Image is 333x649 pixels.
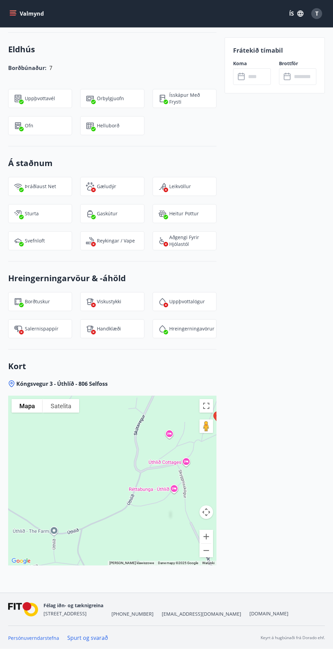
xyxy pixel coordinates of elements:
[8,360,216,372] h3: Kort
[97,237,135,244] p: Reykingar / Vape
[97,298,121,305] p: Viskustykki
[43,602,103,609] span: Félag iðn- og tæknigreina
[261,635,325,641] p: Keyrt á hugbúnaði frá Dorado ehf.
[43,399,79,413] button: Pokaż zdjęcia satelitarne
[111,611,154,617] span: [PHONE_NUMBER]
[199,505,213,519] button: Sterowanie kamerą na mapie
[169,183,191,190] p: Leikvöllur
[86,210,94,218] img: 8ENmoI4irXQYYuBMoT0A4RDwxVOScARjCaqz7yHU.svg
[169,210,199,217] p: Heitur pottur
[279,60,316,67] label: Brottför
[25,210,39,217] p: Sturta
[8,635,59,641] a: Persónuverndarstefna
[97,325,121,332] p: Handklæði
[86,122,94,130] img: 9R1hYb2mT2cBJz2TGv4EKaumi4SmHMVDNXcQ7C8P.svg
[199,419,213,433] button: Przeciągnij Pegmana na mapę, by otworzyć widok Street View
[158,237,166,245] img: 8IYIKVZQyRlUC6HQIIUSdjpPGRncJsz2RzLgWvp4.svg
[202,561,214,565] a: Warunki (otwiera się w nowej karcie)
[49,63,52,73] h6: 7
[8,272,216,284] h3: Hreingerningarvöur & -áhöld
[158,210,166,218] img: h89QDIuHlAdpqTriuIvuEWkTH976fOgBEOOeu1mi.svg
[10,557,32,565] img: Google
[158,94,166,103] img: CeBo16TNt2DMwKWDoQVkwc0rPfUARCXLnVWH1QgS.svg
[158,298,166,306] img: y5Bi4hK1jQC9cBVbXcWRSDyXCR2Ut8Z2VPlYjj17.svg
[67,634,108,642] a: Spurt og svarað
[97,95,124,102] p: Örbylgjuofn
[86,325,94,333] img: uiBtL0ikWr40dZiggAgPY6zIBwQcLm3lMVfqTObx.svg
[8,43,216,55] h3: Eldhús
[25,298,50,305] p: Borðtuskur
[97,122,119,129] p: Helluborð
[309,5,325,22] button: T
[233,46,316,55] p: Frátekið tímabil
[8,7,47,20] button: menu
[10,557,32,565] a: Pokaż ten obszar w Mapach Google (otwiera się w nowym oknie)
[158,182,166,191] img: qe69Qk1XRHxUS6SlVorqwOSuwvskut3fG79gUJPU.svg
[25,183,56,190] p: Þráðlaust net
[199,399,213,413] button: Włącz widok pełnoekranowy
[249,610,288,617] a: [DOMAIN_NAME]
[43,610,87,617] span: [STREET_ADDRESS]
[233,60,270,67] label: Koma
[25,95,55,102] p: Uppþvottavél
[14,298,22,306] img: FQTGzxj9jDlMaBqrp2yyjtzD4OHIbgqFuIf1EfZm.svg
[14,94,22,103] img: 7hj2GulIrg6h11dFIpsIzg8Ak2vZaScVwTihwv8g.svg
[97,210,118,217] p: Gaskútur
[169,325,214,332] p: Hreingerningavörur
[12,399,43,413] button: Pokaż mapę ulic
[86,182,94,191] img: pxcaIm5dSOV3FS4whs1soiYWTwFQvksT25a9J10C.svg
[199,544,213,557] button: Pomniejsz
[14,182,22,191] img: HJRyFFsYp6qjeUYhR4dAD8CaCEsnIFYZ05miwXoh.svg
[158,325,166,333] img: IEMZxl2UAX2uiPqnGqR2ECYTbkBjM7IGMvKNT7zJ.svg
[315,10,318,17] span: T
[8,157,216,169] h3: Á staðnum
[285,7,307,20] button: ÍS
[14,210,22,218] img: fkJ5xMEnKf9CQ0V6c12WfzkDEsV4wRmoMqv4DnVF.svg
[86,94,94,103] img: WhzojLTXTmGNzu0iQ37bh4OB8HAJRP8FBs0dzKJK.svg
[86,298,94,306] img: tIVzTFYizac3SNjIS52qBBKOADnNn3qEFySneclv.svg
[199,530,213,543] button: Powiększ
[158,561,198,565] span: Dane mapy ©2025 Google
[169,298,205,305] p: Uppþvottalögur
[16,380,108,387] span: Kóngsvegur 3 - Úthlíð - 806 Selfoss
[86,237,94,245] img: QNIUl6Cv9L9rHgMXwuzGLuiJOj7RKqxk9mBFPqjq.svg
[14,122,22,130] img: zPVQBp9blEdIFer1EsEXGkdLSf6HnpjwYpytJsbc.svg
[8,602,38,617] img: FPQVkF9lTnNbbaRSFyT17YYeljoOGk5m51IhT0bO.png
[14,325,22,333] img: JsUkc86bAWErts0UzsjU3lk4pw2986cAIPoh8Yw7.svg
[169,92,211,105] p: Ísskápur með frysti
[97,183,116,190] p: Gæludýr
[25,122,33,129] p: Ofn
[169,234,211,248] p: Aðgengi fyrir hjólastól
[8,64,47,72] span: Borðbúnaður:
[25,237,45,244] p: Svefnloft
[109,561,154,565] button: Skróty klawiszowe
[14,237,22,245] img: dbi0fcnBYsvu4k1gcwMltnZT9svnGSyCOUrTI4hU.svg
[25,325,58,332] p: Salernispappír
[162,611,241,617] span: [EMAIL_ADDRESS][DOMAIN_NAME]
